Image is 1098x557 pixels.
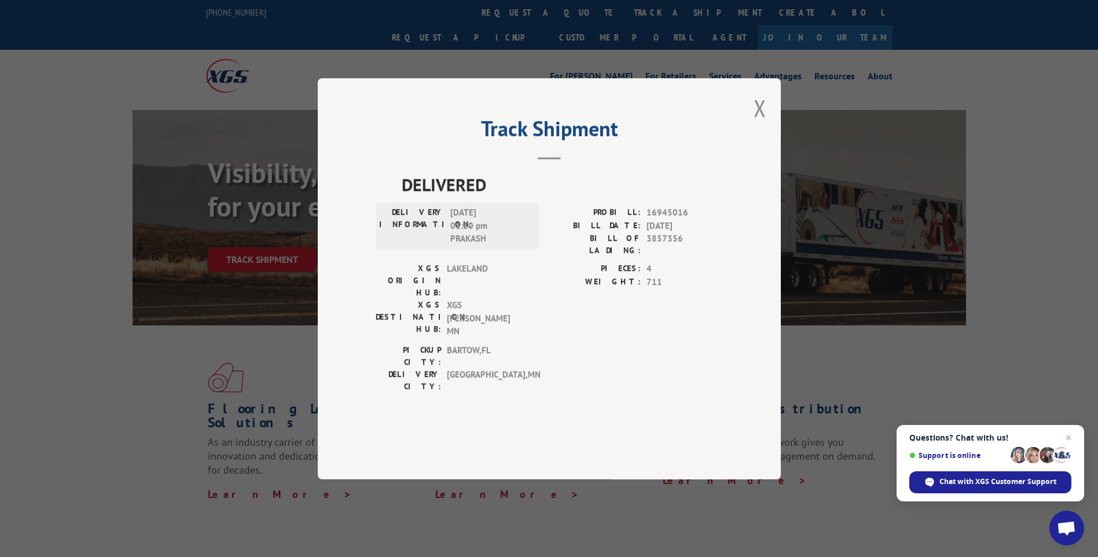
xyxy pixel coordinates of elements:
span: LAKELAND [447,262,525,299]
span: 4 [647,262,723,276]
span: 3857356 [647,232,723,256]
span: Questions? Chat with us! [909,433,1071,442]
label: DELIVERY CITY: [376,368,441,392]
span: [DATE] [647,219,723,232]
label: XGS DESTINATION HUB: [376,299,441,338]
span: DELIVERED [402,171,723,197]
span: 711 [647,275,723,288]
span: BARTOW , FL [447,343,525,368]
div: Chat with XGS Customer Support [909,471,1071,493]
span: Chat with XGS Customer Support [939,477,1056,487]
span: Close chat [1062,431,1075,445]
span: XGS [PERSON_NAME] MN [447,299,525,338]
span: [DATE] 01:20 pm PRAKASH [450,206,528,245]
span: [GEOGRAPHIC_DATA] , MN [447,368,525,392]
label: PIECES: [549,262,641,276]
label: DELIVERY INFORMATION: [379,206,445,245]
label: BILL OF LADING: [549,232,641,256]
label: WEIGHT: [549,275,641,288]
label: BILL DATE: [549,219,641,232]
div: Open chat [1049,511,1084,545]
span: Support is online [909,451,1007,460]
label: XGS ORIGIN HUB: [376,262,441,299]
span: 16945016 [647,206,723,219]
button: Close modal [754,93,766,123]
h2: Track Shipment [376,120,723,142]
label: PROBILL: [549,206,641,219]
label: PICKUP CITY: [376,343,441,368]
